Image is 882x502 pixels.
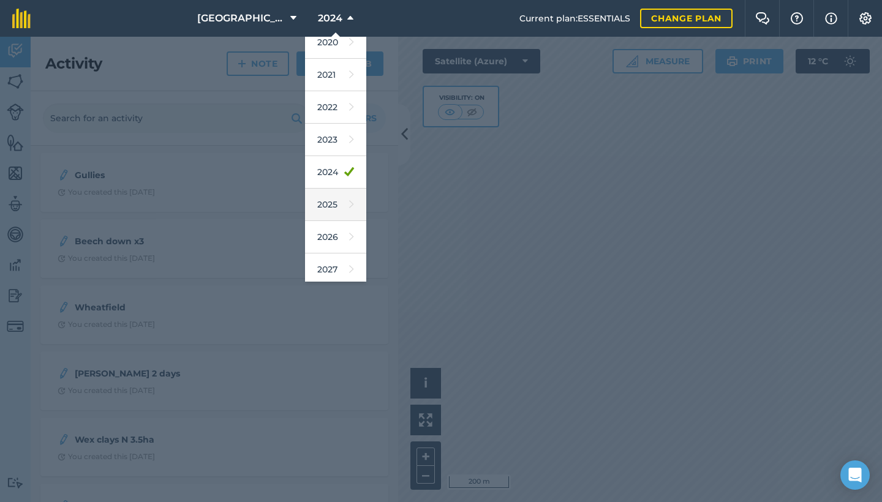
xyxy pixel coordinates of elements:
[305,156,366,189] a: 2024
[790,12,804,24] img: A question mark icon
[840,460,870,490] div: Open Intercom Messenger
[305,59,366,91] a: 2021
[318,11,342,26] span: 2024
[519,12,630,25] span: Current plan : ESSENTIALS
[305,26,366,59] a: 2020
[305,91,366,124] a: 2022
[305,221,366,253] a: 2026
[305,253,366,286] a: 2027
[197,11,285,26] span: [GEOGRAPHIC_DATA]
[305,189,366,221] a: 2025
[858,12,873,24] img: A cog icon
[755,12,770,24] img: Two speech bubbles overlapping with the left bubble in the forefront
[825,11,837,26] img: svg+xml;base64,PHN2ZyB4bWxucz0iaHR0cDovL3d3dy53My5vcmcvMjAwMC9zdmciIHdpZHRoPSIxNyIgaGVpZ2h0PSIxNy...
[640,9,733,28] a: Change plan
[305,124,366,156] a: 2023
[12,9,31,28] img: fieldmargin Logo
